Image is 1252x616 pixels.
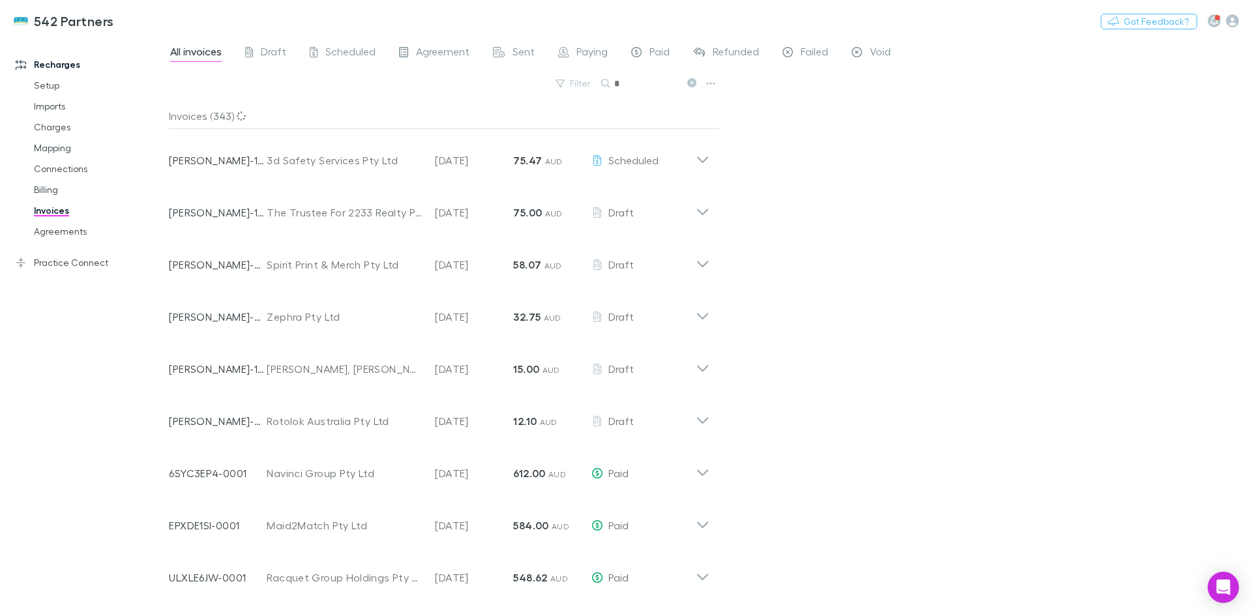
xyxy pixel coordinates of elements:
span: AUD [552,521,569,531]
span: Void [870,45,891,62]
span: Paying [576,45,608,62]
div: Spirit Print & Merch Pty Ltd [267,257,422,272]
span: AUD [545,209,563,218]
span: Failed [801,45,828,62]
span: Paid [649,45,670,62]
a: Agreements [21,221,176,242]
a: Invoices [21,200,176,221]
span: AUD [544,313,561,323]
span: Draft [608,310,634,323]
p: [PERSON_NAME]-0282 [169,413,267,429]
div: Navinci Group Pty Ltd [267,465,422,481]
span: Agreement [416,45,469,62]
a: Billing [21,179,176,200]
strong: 548.62 [513,571,547,584]
div: 3d Safety Services Pty Ltd [267,153,422,168]
strong: 58.07 [513,258,541,271]
a: Charges [21,117,176,138]
span: AUD [550,574,568,583]
p: [DATE] [435,309,513,325]
p: [DATE] [435,413,513,429]
span: Scheduled [325,45,376,62]
span: Draft [608,258,634,271]
p: [DATE] [435,570,513,585]
div: EPXDE1SI-0001Maid2Match Pty Ltd[DATE]584.00 AUDPaid [158,494,720,546]
span: AUD [540,417,558,427]
p: EPXDE1SI-0001 [169,518,267,533]
div: 6SYC3EP4-0001Navinci Group Pty Ltd[DATE]612.00 AUDPaid [158,442,720,494]
span: Refunded [713,45,759,62]
p: [PERSON_NAME]-1117 [169,153,267,168]
p: [DATE] [435,361,513,377]
p: [PERSON_NAME]-0438 [169,309,267,325]
span: AUD [545,156,563,166]
a: Mapping [21,138,176,158]
p: [DATE] [435,205,513,220]
div: ULXLE6JW-0001Racquet Group Holdings Pty Ltd[DATE]548.62 AUDPaid [158,546,720,598]
p: [PERSON_NAME]-1114 [169,205,267,220]
a: Imports [21,96,176,117]
span: AUD [544,261,562,271]
strong: 32.75 [513,310,541,323]
span: Draft [261,45,286,62]
span: Draft [608,206,634,218]
img: 542 Partners's Logo [13,13,29,29]
strong: 75.47 [513,154,542,167]
strong: 12.10 [513,415,537,428]
p: ULXLE6JW-0001 [169,570,267,585]
span: Draft [608,362,634,375]
div: Rotolok Australia Pty Ltd [267,413,422,429]
div: [PERSON_NAME]-0905Spirit Print & Merch Pty Ltd[DATE]58.07 AUDDraft [158,233,720,286]
a: Practice Connect [3,252,176,273]
a: 542 Partners [5,5,122,37]
div: Racquet Group Holdings Pty Ltd [267,570,422,585]
a: Setup [21,75,176,96]
div: Maid2Match Pty Ltd [267,518,422,533]
p: [DATE] [435,465,513,481]
strong: 612.00 [513,467,545,480]
p: [PERSON_NAME]-0905 [169,257,267,272]
button: Filter [549,76,599,91]
span: Scheduled [608,154,659,166]
a: Connections [21,158,176,179]
span: AUD [548,469,566,479]
div: [PERSON_NAME]-0282Rotolok Australia Pty Ltd[DATE]12.10 AUDDraft [158,390,720,442]
div: Open Intercom Messenger [1208,572,1239,603]
strong: 15.00 [513,362,539,375]
span: AUD [543,365,560,375]
span: All invoices [170,45,222,62]
p: [DATE] [435,518,513,533]
span: Sent [513,45,535,62]
p: [PERSON_NAME]-1008 [169,361,267,377]
div: [PERSON_NAME]-0438Zephra Pty Ltd[DATE]32.75 AUDDraft [158,286,720,338]
p: [DATE] [435,257,513,272]
strong: 75.00 [513,206,542,219]
div: Zephra Pty Ltd [267,309,422,325]
div: The Trustee For 2233 Realty Property Management Unit Trust [267,205,422,220]
button: Got Feedback? [1101,14,1197,29]
span: Paid [608,467,629,479]
div: [PERSON_NAME]-1114The Trustee For 2233 Realty Property Management Unit Trust[DATE]75.00 AUDDraft [158,181,720,233]
a: Recharges [3,54,176,75]
span: Draft [608,415,634,427]
span: Paid [608,571,629,583]
span: Paid [608,519,629,531]
div: [PERSON_NAME], [PERSON_NAME] [267,361,422,377]
p: 6SYC3EP4-0001 [169,465,267,481]
div: [PERSON_NAME]-1008[PERSON_NAME], [PERSON_NAME][DATE]15.00 AUDDraft [158,338,720,390]
h3: 542 Partners [34,13,114,29]
strong: 584.00 [513,519,548,532]
div: [PERSON_NAME]-11173d Safety Services Pty Ltd[DATE]75.47 AUDScheduled [158,129,720,181]
p: [DATE] [435,153,513,168]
